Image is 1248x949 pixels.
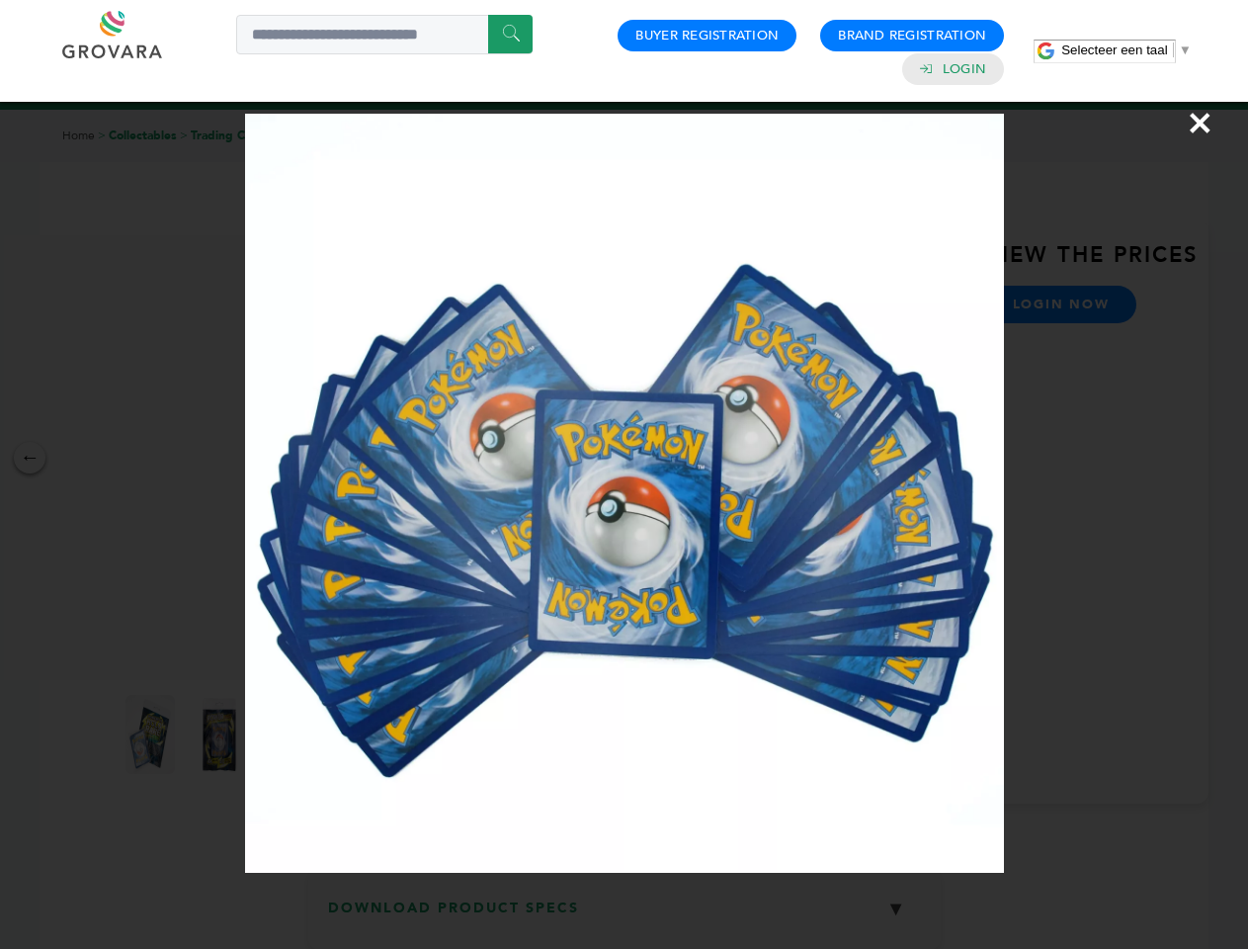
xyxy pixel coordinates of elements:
[635,27,779,44] a: Buyer Registration
[1061,43,1192,57] a: Selecteer een taal​
[1173,43,1174,57] span: ​
[1061,43,1167,57] span: Selecteer een taal
[1187,95,1213,150] span: ×
[1179,43,1192,57] span: ▼
[838,27,986,44] a: Brand Registration
[943,60,986,78] a: Login
[236,15,533,54] input: Search a product or brand...
[245,114,1004,873] img: Image Preview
